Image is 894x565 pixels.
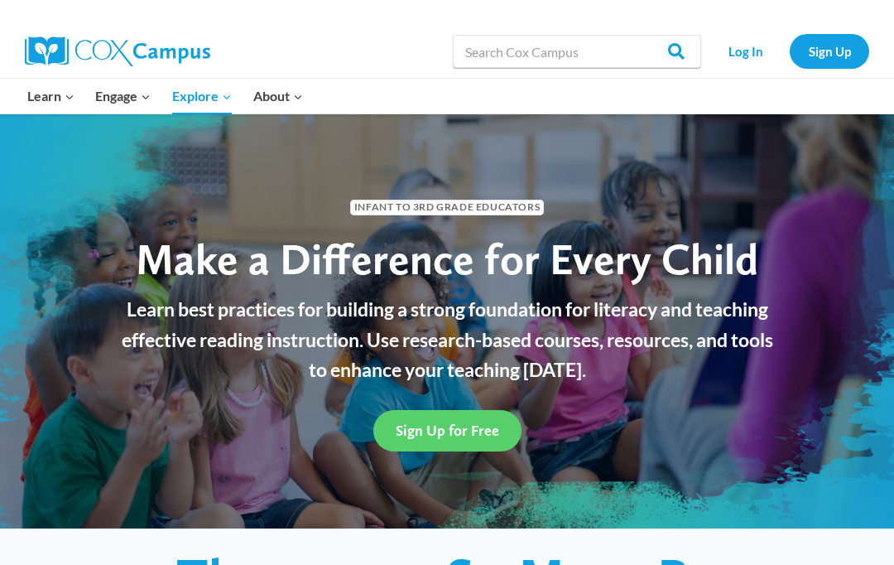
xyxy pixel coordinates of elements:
[172,85,232,107] span: Explore
[112,294,782,385] p: Learn best practices for building a strong foundation for literacy and teaching effective reading...
[136,233,758,285] span: Make a Difference for Every Child
[27,85,74,107] span: Learn
[253,85,303,107] span: About
[790,34,869,68] a: Sign Up
[396,422,499,439] span: Sign Up for Free
[709,34,781,68] a: Log In
[453,35,701,68] input: Search Cox Campus
[373,410,521,451] a: Sign Up for Free
[350,200,544,215] span: Infant to 3rd Grade Educators
[25,36,210,66] img: Cox Campus
[17,79,313,113] nav: Primary Navigation
[95,85,151,107] span: Engage
[709,34,869,68] nav: Secondary Navigation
